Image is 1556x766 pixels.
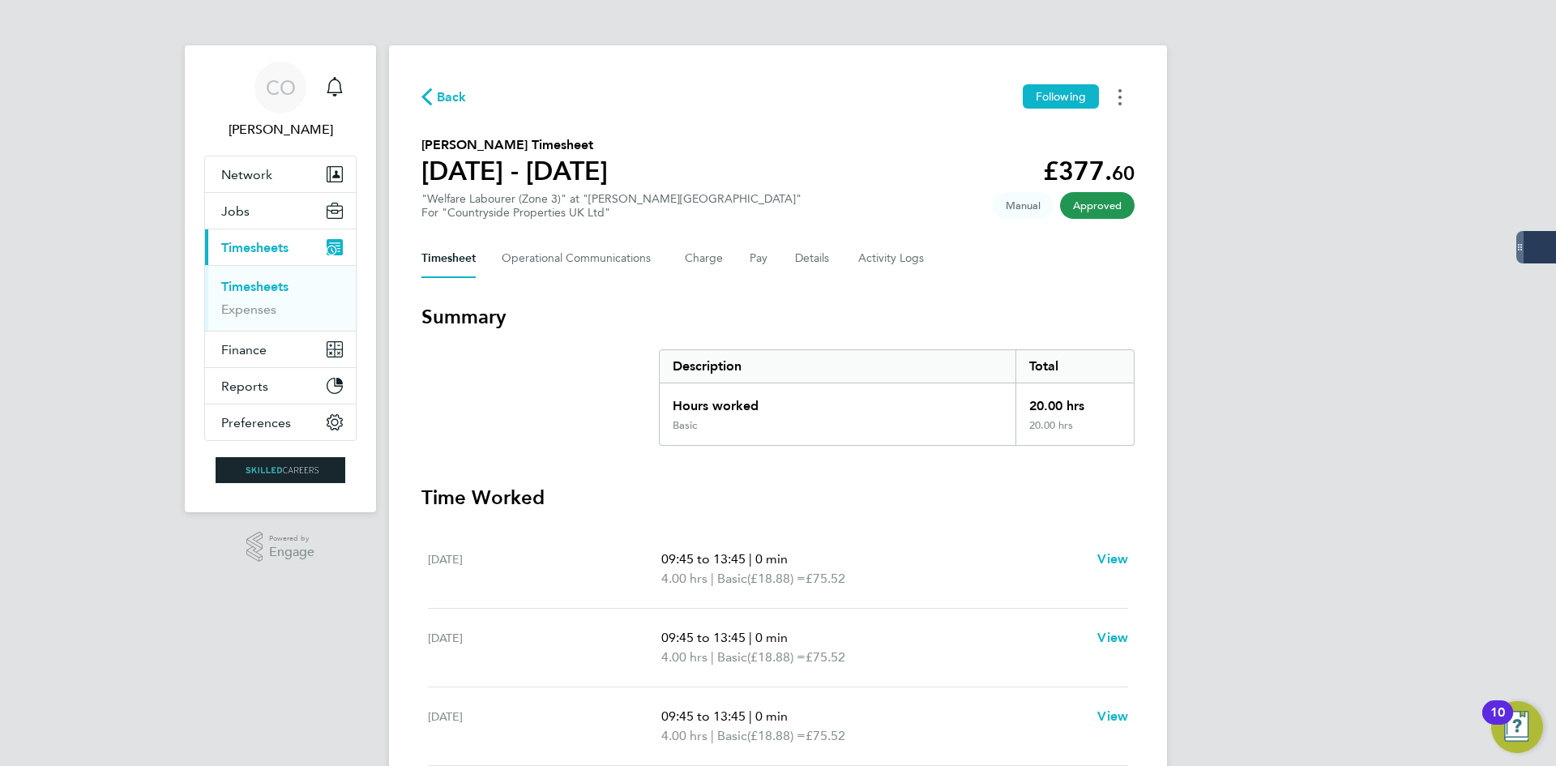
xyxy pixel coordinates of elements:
[660,383,1015,419] div: Hours worked
[205,265,356,331] div: Timesheets
[437,88,467,107] span: Back
[266,77,296,98] span: CO
[661,649,707,665] span: 4.00 hrs
[1036,89,1086,104] span: Following
[1060,192,1135,219] span: This timesheet has been approved.
[1043,156,1135,186] app-decimal: £377.
[221,279,289,294] a: Timesheets
[711,571,714,586] span: |
[749,551,752,567] span: |
[755,551,788,567] span: 0 min
[749,708,752,724] span: |
[1097,630,1128,645] span: View
[421,239,476,278] button: Timesheet
[661,571,707,586] span: 4.00 hrs
[711,728,714,743] span: |
[858,239,926,278] button: Activity Logs
[1105,84,1135,109] button: Timesheets Menu
[747,571,806,586] span: (£18.88) =
[1015,419,1134,445] div: 20.00 hrs
[205,332,356,367] button: Finance
[659,349,1135,446] div: Summary
[1015,383,1134,419] div: 20.00 hrs
[185,45,376,512] nav: Main navigation
[806,571,845,586] span: £75.52
[1097,707,1128,726] a: View
[428,628,661,667] div: [DATE]
[204,120,357,139] span: Craig O'Donovan
[717,726,747,746] span: Basic
[221,342,267,357] span: Finance
[750,239,769,278] button: Pay
[717,648,747,667] span: Basic
[502,239,659,278] button: Operational Communications
[755,708,788,724] span: 0 min
[205,368,356,404] button: Reports
[269,532,314,546] span: Powered by
[711,649,714,665] span: |
[204,62,357,139] a: CO[PERSON_NAME]
[221,167,272,182] span: Network
[221,203,250,219] span: Jobs
[221,415,291,430] span: Preferences
[205,193,356,229] button: Jobs
[993,192,1054,219] span: This timesheet was manually created.
[421,304,1135,330] h3: Summary
[204,457,357,483] a: Go to home page
[1112,161,1135,185] span: 60
[806,728,845,743] span: £75.52
[1097,708,1128,724] span: View
[428,550,661,588] div: [DATE]
[269,546,314,559] span: Engage
[421,135,608,155] h2: [PERSON_NAME] Timesheet
[428,707,661,746] div: [DATE]
[246,532,315,563] a: Powered byEngage
[749,630,752,645] span: |
[1097,551,1128,567] span: View
[1023,84,1099,109] button: Following
[216,457,345,483] img: skilledcareers-logo-retina.png
[421,87,467,107] button: Back
[205,156,356,192] button: Network
[717,569,747,588] span: Basic
[1491,701,1543,753] button: Open Resource Center, 10 new notifications
[221,379,268,394] span: Reports
[421,192,802,220] div: "Welfare Labourer (Zone 3)" at "[PERSON_NAME][GEOGRAPHIC_DATA]"
[1490,713,1505,734] div: 10
[747,728,806,743] span: (£18.88) =
[661,728,707,743] span: 4.00 hrs
[1097,628,1128,648] a: View
[1015,350,1134,383] div: Total
[205,229,356,265] button: Timesheets
[421,206,802,220] div: For "Countryside Properties UK Ltd"
[421,155,608,187] h1: [DATE] - [DATE]
[806,649,845,665] span: £75.52
[661,551,746,567] span: 09:45 to 13:45
[221,240,289,255] span: Timesheets
[747,649,806,665] span: (£18.88) =
[205,404,356,440] button: Preferences
[1097,550,1128,569] a: View
[660,350,1015,383] div: Description
[221,302,276,317] a: Expenses
[673,419,697,432] div: Basic
[661,708,746,724] span: 09:45 to 13:45
[421,485,1135,511] h3: Time Worked
[795,239,832,278] button: Details
[661,630,746,645] span: 09:45 to 13:45
[685,239,724,278] button: Charge
[755,630,788,645] span: 0 min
